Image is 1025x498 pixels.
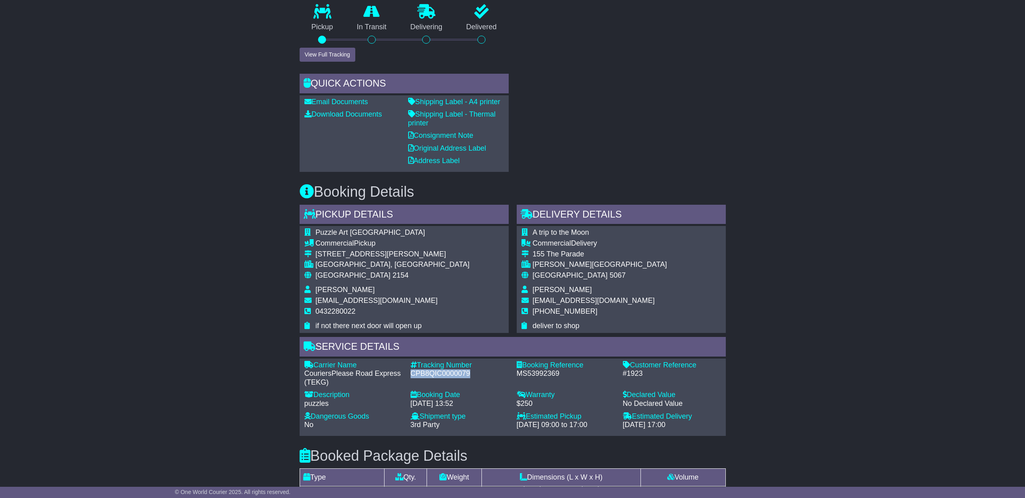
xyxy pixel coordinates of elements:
[533,228,589,236] span: A trip to the Moon
[411,361,509,370] div: Tracking Number
[517,412,615,421] div: Estimated Pickup
[300,23,345,32] p: Pickup
[533,322,580,330] span: deliver to shop
[623,369,721,378] div: #1923
[610,271,626,279] span: 5067
[533,307,598,315] span: [PHONE_NUMBER]
[304,361,403,370] div: Carrier Name
[454,23,509,32] p: Delivered
[175,489,291,495] span: © One World Courier 2025. All rights reserved.
[533,286,592,294] span: [PERSON_NAME]
[533,239,667,248] div: Delivery
[304,369,403,387] div: CouriersPlease Road Express (TEKG)
[385,469,427,486] td: Qty.
[300,337,726,359] div: Service Details
[533,260,667,269] div: [PERSON_NAME][GEOGRAPHIC_DATA]
[427,469,482,486] td: Weight
[304,110,382,118] a: Download Documents
[408,131,473,139] a: Consignment Note
[316,250,470,259] div: [STREET_ADDRESS][PERSON_NAME]
[411,399,509,408] div: [DATE] 13:52
[411,369,509,378] div: CPB8QIC0000079
[316,322,422,330] span: if not there next door will open up
[316,239,470,248] div: Pickup
[623,361,721,370] div: Customer Reference
[623,412,721,421] div: Estimated Delivery
[345,23,399,32] p: In Transit
[517,369,615,378] div: MS53992369
[517,205,726,226] div: Delivery Details
[640,469,725,486] td: Volume
[316,307,356,315] span: 0432280022
[316,239,354,247] span: Commercial
[623,421,721,429] div: [DATE] 17:00
[517,391,615,399] div: Warranty
[411,412,509,421] div: Shipment type
[399,23,455,32] p: Delivering
[411,421,440,429] span: 3rd Party
[316,286,375,294] span: [PERSON_NAME]
[304,421,314,429] span: No
[517,399,615,408] div: $250
[304,391,403,399] div: Description
[304,412,403,421] div: Dangerous Goods
[408,110,496,127] a: Shipping Label - Thermal printer
[533,239,571,247] span: Commercial
[623,399,721,408] div: No Declared Value
[304,399,403,408] div: puzzles
[482,469,640,486] td: Dimensions (L x W x H)
[316,271,391,279] span: [GEOGRAPHIC_DATA]
[300,184,726,200] h3: Booking Details
[533,271,608,279] span: [GEOGRAPHIC_DATA]
[533,250,667,259] div: 155 The Parade
[411,391,509,399] div: Booking Date
[393,271,409,279] span: 2154
[517,421,615,429] div: [DATE] 09:00 to 17:00
[533,296,655,304] span: [EMAIL_ADDRESS][DOMAIN_NAME]
[623,391,721,399] div: Declared Value
[316,296,438,304] span: [EMAIL_ADDRESS][DOMAIN_NAME]
[300,448,726,464] h3: Booked Package Details
[408,98,500,106] a: Shipping Label - A4 printer
[316,228,425,236] span: Puzzle Art [GEOGRAPHIC_DATA]
[300,469,385,486] td: Type
[408,144,486,152] a: Original Address Label
[304,98,368,106] a: Email Documents
[300,205,509,226] div: Pickup Details
[408,157,460,165] a: Address Label
[300,74,509,95] div: Quick Actions
[316,260,470,269] div: [GEOGRAPHIC_DATA], [GEOGRAPHIC_DATA]
[300,48,355,62] button: View Full Tracking
[517,361,615,370] div: Booking Reference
